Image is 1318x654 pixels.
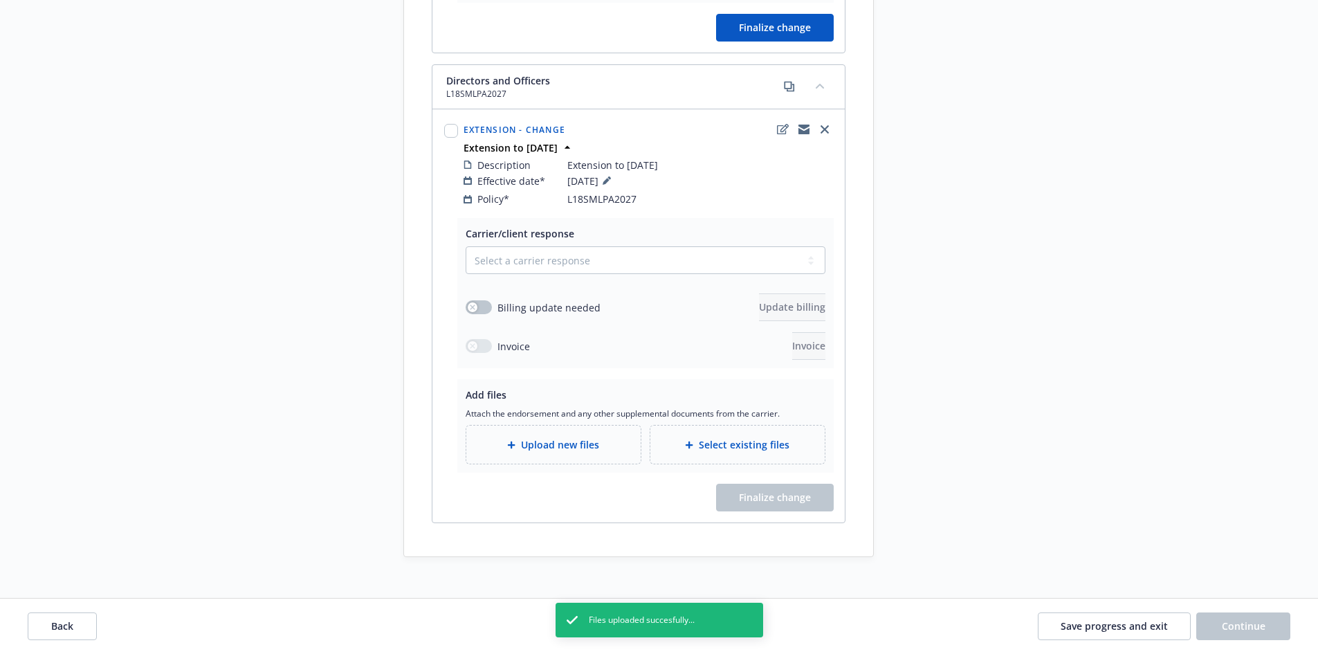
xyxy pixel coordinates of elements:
[775,121,791,138] a: edit
[446,73,550,88] span: Directors and Officers
[497,300,601,315] span: Billing update needed
[589,614,695,626] span: Files uploaded succesfully...
[796,121,812,138] a: copyLogging
[759,293,825,321] button: Update billing
[497,339,530,354] span: Invoice
[1222,619,1265,633] span: Continue
[781,78,798,95] a: copy
[699,437,789,452] span: Select existing files
[477,192,509,206] span: Policy*
[466,408,825,419] span: Attach the endorsement and any other supplemental documents from the carrier.
[1061,619,1168,633] span: Save progress and exit
[432,65,845,109] div: Directors and OfficersL18SMLPA2027copycollapse content
[477,158,531,172] span: Description
[464,141,558,154] strong: Extension to [DATE]
[792,339,825,352] span: Invoice
[446,88,550,100] span: L18SMLPA2027
[716,484,834,511] span: Finalize change
[466,227,574,240] span: Carrier/client response
[477,174,545,188] span: Effective date*
[567,158,658,172] span: Extension to [DATE]
[567,192,637,206] span: L18SMLPA2027
[28,612,97,640] button: Back
[51,619,73,633] span: Back
[759,300,825,314] span: Update billing
[466,425,641,464] div: Upload new files
[466,388,506,401] span: Add files
[716,14,834,42] button: Finalize change
[567,172,615,189] span: [DATE]
[739,491,811,504] span: Finalize change
[650,425,825,464] div: Select existing files
[816,121,833,138] a: close
[1196,612,1290,640] button: Continue
[464,124,566,136] span: Extension - Change
[739,21,811,34] span: Finalize change
[521,437,599,452] span: Upload new files
[792,332,825,360] button: Invoice
[1038,612,1191,640] button: Save progress and exit
[809,75,831,97] button: collapse content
